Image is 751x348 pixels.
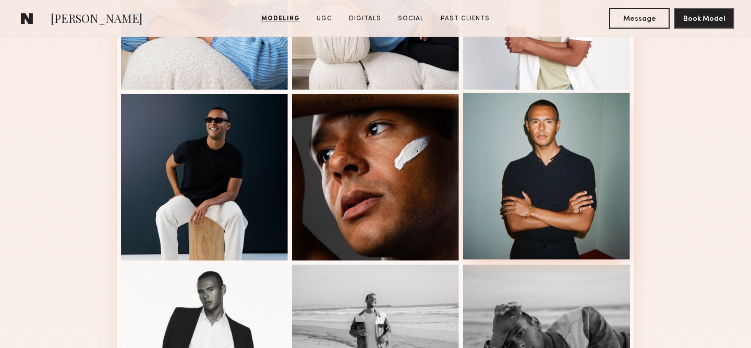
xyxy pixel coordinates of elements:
a: UGC [312,14,336,23]
a: Past Clients [437,14,494,23]
a: Social [394,14,428,23]
a: Digitals [345,14,385,23]
a: Book Model [674,14,734,22]
span: [PERSON_NAME] [51,10,142,29]
button: Message [609,8,670,29]
button: Book Model [674,8,734,29]
a: Modeling [257,14,304,23]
